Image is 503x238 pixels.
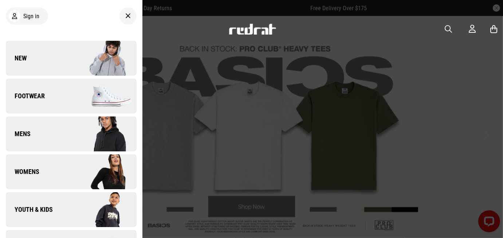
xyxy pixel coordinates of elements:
[6,92,45,100] span: Footwear
[6,3,28,25] button: Open LiveChat chat widget
[6,116,137,151] a: Mens Company
[71,154,136,190] img: Company
[6,167,39,176] span: Womens
[6,154,137,189] a: Womens Company
[71,78,136,114] img: Company
[23,13,39,20] span: Sign in
[6,54,27,63] span: New
[6,79,137,114] a: Footwear Company
[6,41,137,76] a: New Company
[71,40,136,76] img: Company
[228,24,276,35] img: Redrat logo
[6,192,137,227] a: Youth & Kids Company
[6,130,31,138] span: Mens
[71,191,136,228] img: Company
[71,116,136,152] img: Company
[6,205,53,214] span: Youth & Kids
